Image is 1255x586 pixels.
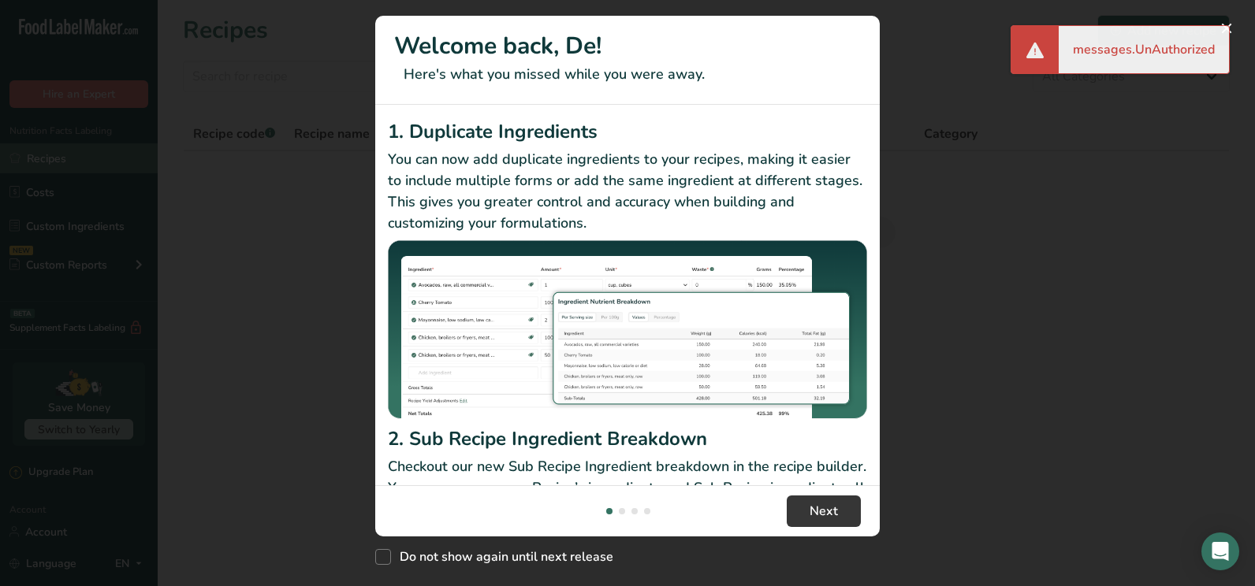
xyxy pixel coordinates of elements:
p: Here's what you missed while you were away. [394,64,861,85]
span: Do not show again until next release [391,549,613,565]
span: Next [810,502,838,521]
p: You can now add duplicate ingredients to your recipes, making it easier to include multiple forms... [388,149,867,234]
h2: 2. Sub Recipe Ingredient Breakdown [388,425,867,453]
button: Next [787,495,861,527]
h2: 1. Duplicate Ingredients [388,117,867,146]
h1: Welcome back, De! [394,28,861,64]
p: Checkout our new Sub Recipe Ingredient breakdown in the recipe builder. You can now see your Reci... [388,456,867,520]
div: messages.UnAuthorized [1059,26,1229,73]
div: Open Intercom Messenger [1201,532,1239,570]
img: Duplicate Ingredients [388,240,867,419]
